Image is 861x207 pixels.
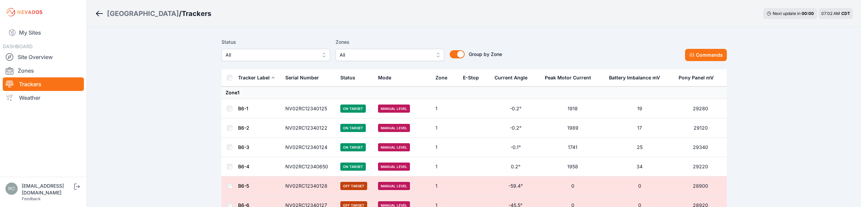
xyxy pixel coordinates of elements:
div: Tracker Label [238,74,270,81]
span: All [340,51,431,59]
button: Serial Number [285,70,324,86]
td: 1741 [541,138,605,157]
a: B6-2 [238,125,249,131]
span: / [179,9,182,18]
img: Nevados [5,7,43,18]
div: 00 : 00 [802,11,814,16]
button: Pony Panel mV [679,70,719,86]
div: Peak Motor Current [545,74,591,81]
button: E-Stop [463,70,484,86]
span: Manual Level [378,124,410,132]
td: 34 [605,157,674,176]
td: 29220 [675,157,727,176]
span: DASHBOARD [3,43,33,49]
a: [GEOGRAPHIC_DATA] [107,9,179,18]
span: On Target [340,124,366,132]
div: Battery Imbalance mV [609,74,660,81]
span: Manual Level [378,182,410,190]
span: All [226,51,317,59]
td: 17 [605,118,674,138]
div: Mode [378,74,391,81]
td: -0.1° [490,138,540,157]
span: Group by Zone [469,51,502,57]
a: My Sites [3,24,84,41]
td: 29120 [675,118,727,138]
td: NV02RC12340124 [281,138,337,157]
td: 1989 [541,118,605,138]
td: NV02RC12340128 [281,176,337,196]
label: Status [221,38,330,46]
td: 19 [605,99,674,118]
div: E-Stop [463,74,479,81]
a: Trackers [3,77,84,91]
span: On Target [340,143,366,151]
h3: Trackers [182,9,211,18]
a: B6-3 [238,144,249,150]
td: 29280 [675,99,727,118]
span: Off Target [340,182,367,190]
td: 0.2° [490,157,540,176]
div: Pony Panel mV [679,74,714,81]
td: 1918 [541,99,605,118]
span: Manual Level [378,163,410,171]
img: rono@prim.com [5,183,18,195]
label: Zones [336,38,444,46]
a: B6-5 [238,183,249,189]
div: Status [340,74,355,81]
span: Manual Level [378,143,410,151]
button: Status [340,70,361,86]
a: Weather [3,91,84,105]
td: 0 [541,176,605,196]
span: On Target [340,163,366,171]
span: 07:02 AM [821,11,840,16]
button: Tracker Label [238,70,275,86]
td: 29340 [675,138,727,157]
button: Current Angle [495,70,533,86]
button: Battery Imbalance mV [609,70,665,86]
td: 1958 [541,157,605,176]
td: 0 [605,176,674,196]
td: NV02RC12340650 [281,157,337,176]
a: B6-1 [238,106,248,111]
td: 1 [431,138,459,157]
td: 1 [431,157,459,176]
div: [EMAIL_ADDRESS][DOMAIN_NAME] [22,183,73,196]
a: Feedback [22,196,41,201]
td: -59.4° [490,176,540,196]
button: Zone [435,70,453,86]
div: Zone [435,74,447,81]
span: On Target [340,105,366,113]
td: -0.2° [490,118,540,138]
span: Manual Level [378,105,410,113]
div: Serial Number [285,74,319,81]
button: Peak Motor Current [545,70,596,86]
td: NV02RC12340122 [281,118,337,138]
td: Zone 1 [221,87,727,99]
td: -0.2° [490,99,540,118]
div: Current Angle [495,74,527,81]
button: All [336,49,444,61]
button: Mode [378,70,397,86]
span: Next update in [773,11,801,16]
a: Zones [3,64,84,77]
a: Site Overview [3,50,84,64]
button: Commands [685,49,727,61]
span: CDT [841,11,850,16]
td: 1 [431,176,459,196]
td: 28900 [675,176,727,196]
nav: Breadcrumb [95,5,211,22]
td: NV02RC12340125 [281,99,337,118]
a: B6-4 [238,164,249,169]
td: 1 [431,99,459,118]
button: All [221,49,330,61]
td: 1 [431,118,459,138]
td: 25 [605,138,674,157]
